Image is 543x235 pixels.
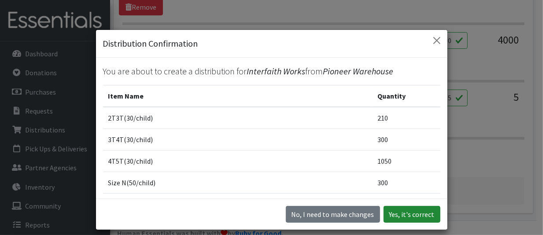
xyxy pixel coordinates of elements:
[103,85,373,107] th: Item Name
[247,66,306,77] span: Interfaith Works
[103,172,373,193] td: Size N(50/child)
[103,37,198,50] h5: Distribution Confirmation
[323,66,394,77] span: Pioneer Warehouse
[430,33,444,48] button: Close
[372,107,440,129] td: 210
[372,85,440,107] th: Quantity
[372,172,440,193] td: 300
[103,150,373,172] td: 4T5T(30/child)
[103,129,373,150] td: 3T4T(30/child)
[103,107,373,129] td: 2T3T(30/child)
[384,206,440,223] button: Yes, it's correct
[372,193,440,215] td: 300
[372,129,440,150] td: 300
[286,206,380,223] button: No I need to make changes
[372,150,440,172] td: 1050
[103,193,373,215] td: Size 1(50/child)
[103,65,440,78] p: You are about to create a distribution for from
